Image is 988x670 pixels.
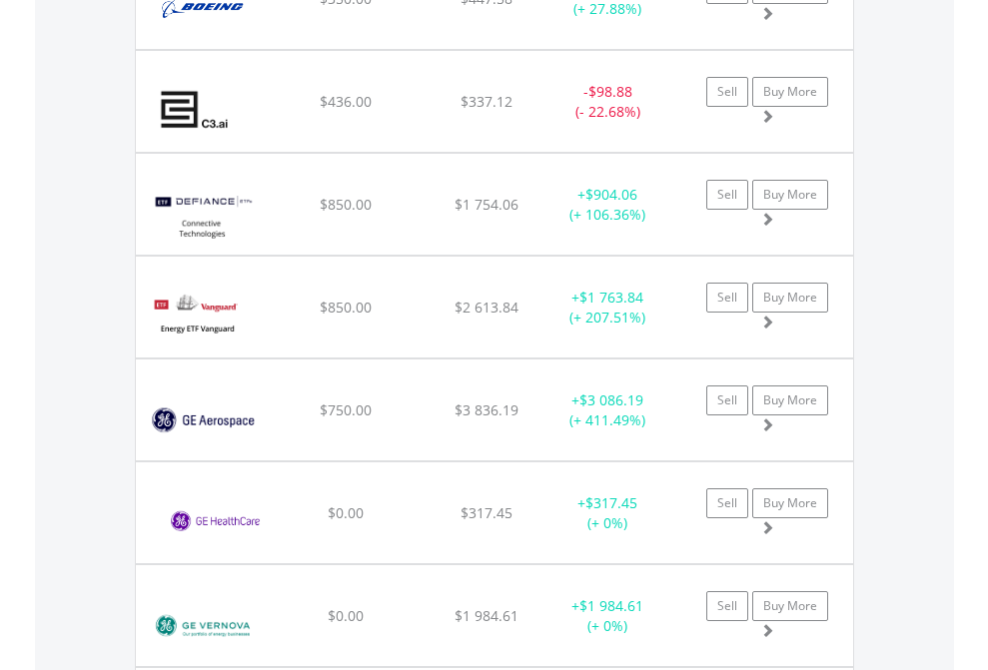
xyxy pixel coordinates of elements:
[706,488,748,518] a: Sell
[752,77,828,107] a: Buy More
[588,82,632,101] span: $98.88
[706,591,748,621] a: Sell
[320,298,372,317] span: $850.00
[585,185,637,204] span: $904.06
[146,384,261,455] img: EQU.US.GE.png
[461,92,512,111] span: $337.12
[752,488,828,518] a: Buy More
[579,596,643,615] span: $1 984.61
[706,180,748,210] a: Sell
[545,390,670,430] div: + (+ 411.49%)
[320,92,372,111] span: $436.00
[461,503,512,522] span: $317.45
[706,283,748,313] a: Sell
[146,590,261,661] img: EQU.US.GEV.png
[706,77,748,107] a: Sell
[545,82,670,122] div: - (- 22.68%)
[455,606,518,625] span: $1 984.61
[752,591,828,621] a: Buy More
[706,385,748,415] a: Sell
[579,390,643,409] span: $3 086.19
[328,606,364,625] span: $0.00
[455,298,518,317] span: $2 613.84
[328,503,364,522] span: $0.00
[545,185,670,225] div: + (+ 106.36%)
[545,493,670,533] div: + (+ 0%)
[455,195,518,214] span: $1 754.06
[455,400,518,419] span: $3 836.19
[146,487,298,558] img: EQU.US.GEHC.png
[545,288,670,328] div: + (+ 207.51%)
[146,76,247,147] img: EQU.US.AI.png
[752,180,828,210] a: Buy More
[320,195,372,214] span: $850.00
[146,282,247,352] img: EQU.US.VDE.png
[545,596,670,636] div: + (+ 0%)
[752,385,828,415] a: Buy More
[752,283,828,313] a: Buy More
[146,179,260,250] img: EQU.US.SIXG.png
[579,288,643,307] span: $1 763.84
[585,493,637,512] span: $317.45
[320,400,372,419] span: $750.00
